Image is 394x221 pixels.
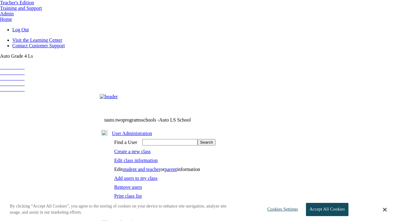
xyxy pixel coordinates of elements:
a: Add users to my class [114,176,157,181]
a: Print class list [114,193,142,199]
img: teacher_arrow_small.png [42,8,44,10]
a: Remove users [114,184,142,190]
td: tauto.twoprogramsschools - [104,117,218,123]
a: User Administration [112,131,152,136]
a: Visit the Learning Center [12,37,62,43]
input: Search [198,139,215,145]
a: Log Out [12,27,29,32]
td: Find a User [114,139,138,146]
img: minus.gif [101,130,108,135]
a: Create a new class [114,149,151,154]
img: teacher_arrow.png [34,2,37,4]
a: Edit class information [114,158,158,163]
a: Contact Customer Support [12,43,65,48]
a: parent [164,167,177,172]
button: Close [383,207,387,212]
button: Cookies Settings [262,203,300,216]
a: student and teacher [123,167,161,172]
td: Edit or information [114,166,216,173]
button: Accept All Cookies [306,203,348,216]
img: header [100,94,118,99]
nobr: Auto LS School [159,117,191,122]
p: By clicking “Accept All Cookies”, you agree to the storing of cookies on your device to enhance s... [10,203,236,215]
